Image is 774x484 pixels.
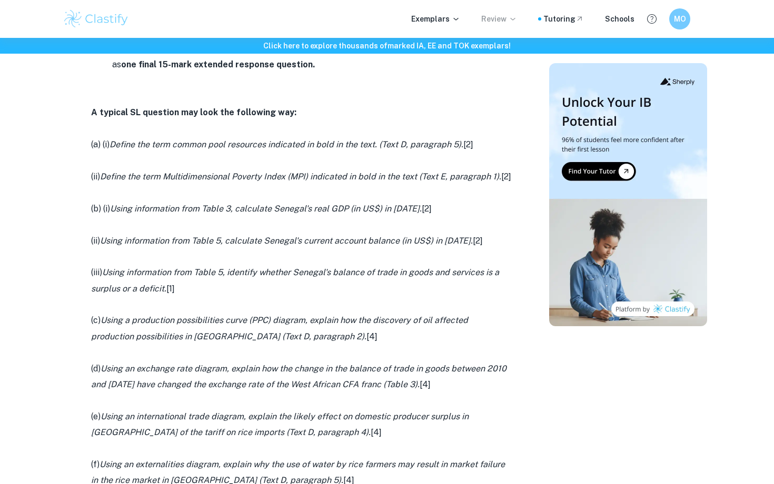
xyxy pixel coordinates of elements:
[669,8,690,29] button: MO
[91,267,499,293] i: Using information from Table 5, identify whether Senegal's balance of trade in goods and services...
[100,172,501,181] i: Define the term Multidimensional Poverty Index (MPI) indicated in bold in the text (Text E, parag...
[110,204,422,214] i: Using information from Table 3, calculate Senegal's real GDP (in US$) in [DATE].
[91,265,512,297] p: (iii) [1]
[91,315,468,341] i: Using a production possibilities curve (PPC) diagram, explain how the discovery of oil affected p...
[91,201,512,217] p: (b) (i) [2]
[674,13,686,25] h6: MO
[549,63,707,326] img: Thumbnail
[91,364,507,389] i: Using an exchange rate diagram, explain how the change in the balance of trade in goods between 2...
[121,59,315,69] strong: one final 15-mark extended response question.
[481,13,517,25] p: Review
[91,361,512,393] p: (d) [4]
[110,139,463,149] i: Define the term common pool resources indicated in bold in the text. (Text D, paragraph 5).
[411,13,460,25] p: Exemplars
[63,8,130,29] img: Clastify logo
[91,233,512,249] p: (ii) [2]
[100,236,473,246] i: Using information from Table 5, calculate Senegal's current account balance (in US$) in [DATE].
[2,40,772,52] h6: Click here to explore thousands of marked IA, EE and TOK exemplars !
[91,411,469,437] i: Using an international trade diagram, explain the likely effect on domestic producer surplus in [...
[91,137,512,153] p: (a) (i) [2]
[91,312,512,345] p: (c) [4]
[605,13,634,25] a: Schools
[91,169,512,185] p: (ii) [2]
[91,409,512,441] p: (e) [4]
[91,107,296,117] strong: A typical SL question may look the following way:
[543,13,584,25] a: Tutoring
[112,39,512,73] li: Each of the two available questions will consist of as well as
[643,10,661,28] button: Help and Feedback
